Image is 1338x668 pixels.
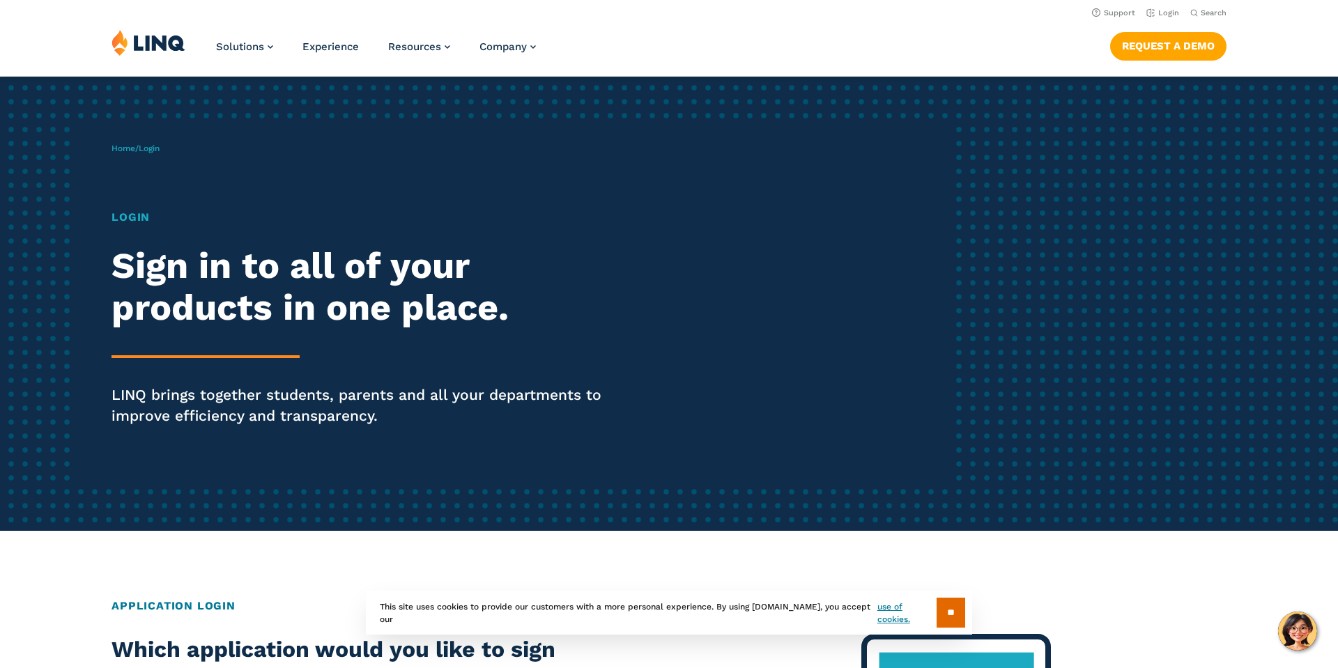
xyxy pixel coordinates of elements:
[1278,612,1317,651] button: Hello, have a question? Let’s chat.
[366,591,972,635] div: This site uses cookies to provide our customers with a more personal experience. By using [DOMAIN...
[1110,32,1226,60] a: Request a Demo
[1201,8,1226,17] span: Search
[216,40,273,53] a: Solutions
[1110,29,1226,60] nav: Button Navigation
[111,143,160,153] span: /
[111,245,627,329] h2: Sign in to all of your products in one place.
[1092,8,1135,17] a: Support
[139,143,160,153] span: Login
[479,40,536,53] a: Company
[388,40,450,53] a: Resources
[111,29,185,56] img: LINQ | K‑12 Software
[388,40,441,53] span: Resources
[111,385,627,426] p: LINQ brings together students, parents and all your departments to improve efficiency and transpa...
[302,40,359,53] a: Experience
[1190,8,1226,18] button: Open Search Bar
[111,209,627,226] h1: Login
[877,600,937,626] a: use of cookies.
[216,29,536,75] nav: Primary Navigation
[479,40,527,53] span: Company
[111,598,1226,614] h2: Application Login
[111,143,135,153] a: Home
[216,40,264,53] span: Solutions
[1146,8,1179,17] a: Login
